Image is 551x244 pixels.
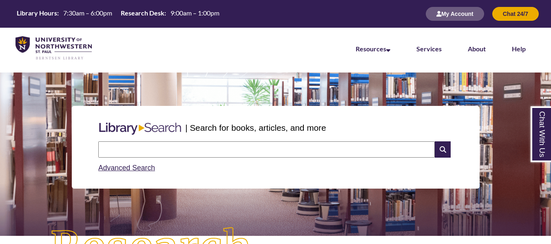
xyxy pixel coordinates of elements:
[170,9,219,17] span: 9:00am – 1:00pm
[492,7,539,21] button: Chat 24/7
[13,9,223,19] table: Hours Today
[435,141,450,158] i: Search
[468,45,486,53] a: About
[15,36,92,60] img: UNWSP Library Logo
[13,9,60,18] th: Library Hours:
[185,121,326,134] p: | Search for books, articles, and more
[98,164,155,172] a: Advanced Search
[63,9,112,17] span: 7:30am – 6:00pm
[426,10,484,17] a: My Account
[492,10,539,17] a: Chat 24/7
[416,45,442,53] a: Services
[13,9,223,20] a: Hours Today
[117,9,167,18] th: Research Desk:
[512,45,526,53] a: Help
[95,119,185,138] img: Libary Search
[426,7,484,21] button: My Account
[356,45,390,53] a: Resources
